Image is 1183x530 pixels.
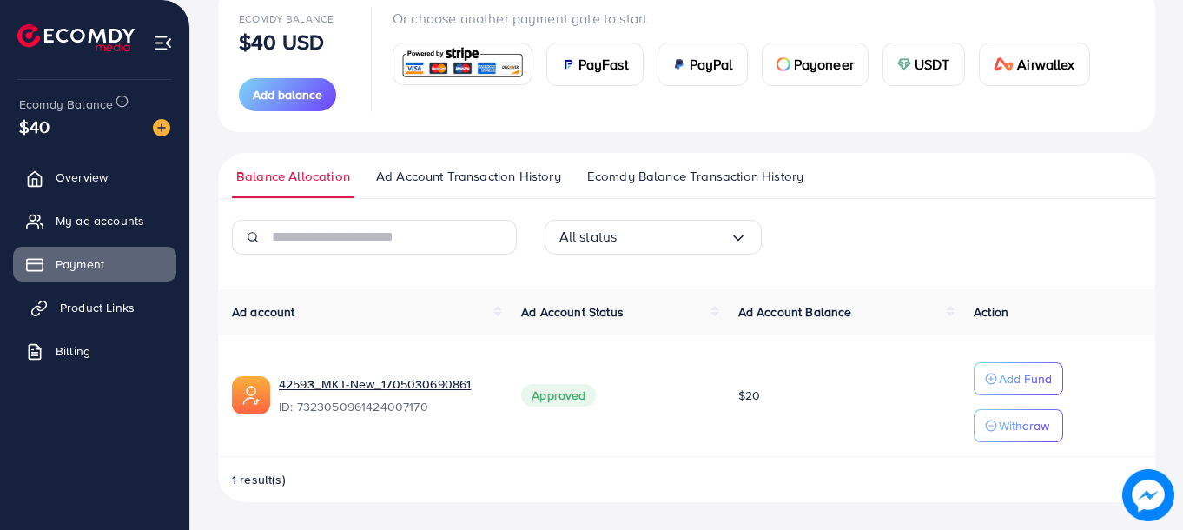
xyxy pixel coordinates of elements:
img: menu [153,33,173,53]
a: 42593_MKT-New_1705030690861 [279,375,493,393]
span: Ad Account Balance [738,303,852,321]
span: Product Links [60,299,135,316]
img: ic-ads-acc.e4c84228.svg [232,376,270,414]
span: Payoneer [794,54,854,75]
img: image [1122,469,1174,521]
span: PayFast [578,54,629,75]
img: card [897,57,911,71]
span: Ad Account Transaction History [376,167,561,186]
span: My ad accounts [56,212,144,229]
a: cardPayPal [658,43,748,86]
img: card [994,57,1014,71]
button: Add Fund [974,362,1063,395]
a: cardAirwallex [979,43,1090,86]
span: Ad account [232,303,295,321]
img: card [672,57,686,71]
span: Ad Account Status [521,303,624,321]
span: USDT [915,54,950,75]
button: Add balance [239,78,336,111]
span: Billing [56,342,90,360]
span: Balance Allocation [236,167,350,186]
span: All status [559,223,618,250]
span: Action [974,303,1008,321]
span: $20 [738,387,760,404]
span: Ecomdy Balance [239,11,334,26]
span: Add balance [253,86,322,103]
span: ID: 7323050961424007170 [279,398,493,415]
span: PayPal [690,54,733,75]
img: card [399,45,526,83]
span: Approved [521,384,596,407]
p: Or choose another payment gate to start [393,8,1104,29]
input: Search for option [617,223,729,250]
span: Ecomdy Balance Transaction History [587,167,803,186]
img: logo [17,24,135,51]
img: card [777,57,790,71]
button: Withdraw [974,409,1063,442]
span: $40 [19,114,50,139]
span: Overview [56,169,108,186]
p: Withdraw [999,415,1049,436]
a: Payment [13,247,176,282]
p: $40 USD [239,31,324,52]
a: cardPayFast [546,43,644,86]
div: Search for option [545,220,762,255]
a: card [393,43,532,85]
span: Airwallex [1017,54,1074,75]
span: Payment [56,255,104,273]
a: Overview [13,160,176,195]
span: Ecomdy Balance [19,96,113,113]
span: 1 result(s) [232,471,286,488]
a: cardPayoneer [762,43,869,86]
a: My ad accounts [13,203,176,238]
div: <span class='underline'>42593_MKT-New_1705030690861</span></br>7323050961424007170 [279,375,493,415]
img: image [153,119,170,136]
a: cardUSDT [882,43,965,86]
a: Billing [13,334,176,368]
img: card [561,57,575,71]
a: Product Links [13,290,176,325]
p: Add Fund [999,368,1052,389]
